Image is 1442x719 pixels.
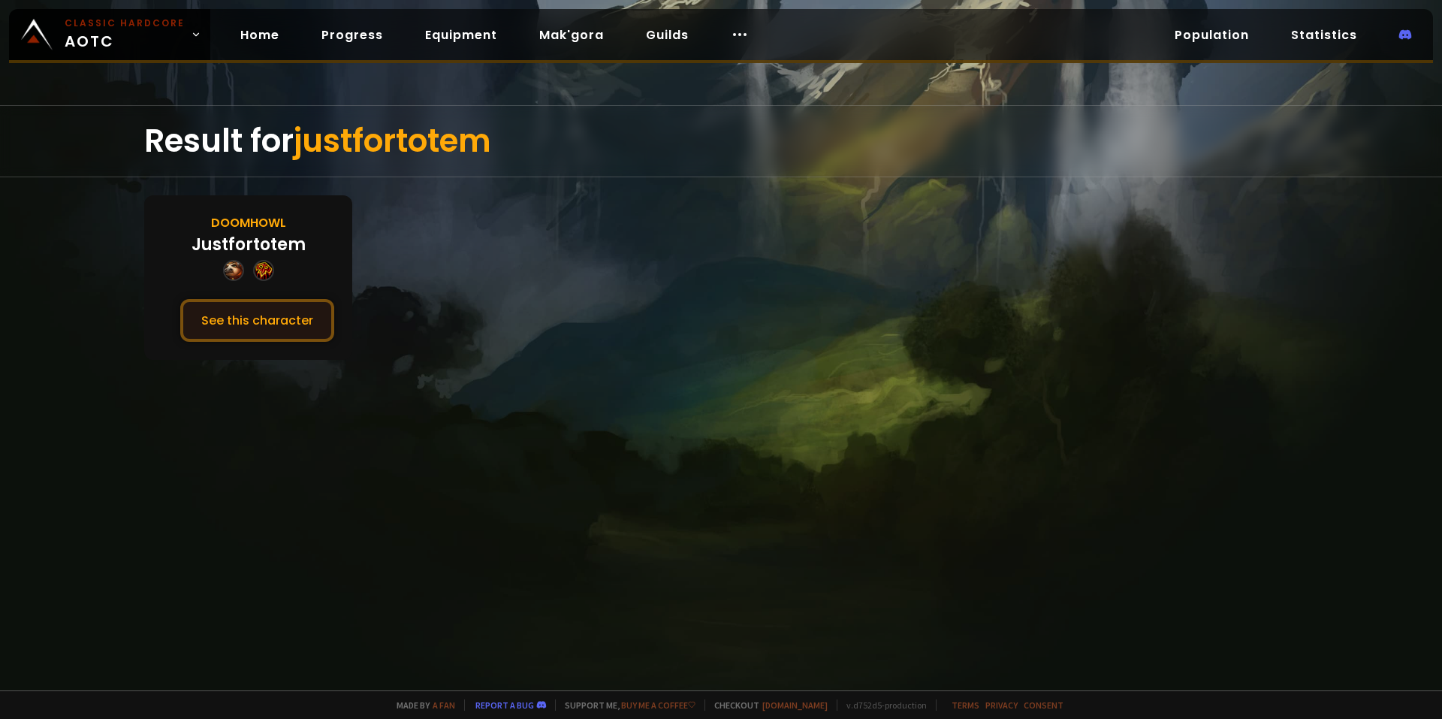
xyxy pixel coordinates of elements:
[192,232,306,257] div: Justfortotem
[65,17,185,30] small: Classic Hardcore
[952,699,979,711] a: Terms
[837,699,927,711] span: v. d752d5 - production
[228,20,291,50] a: Home
[388,699,455,711] span: Made by
[985,699,1018,711] a: Privacy
[211,213,286,232] div: Doomhowl
[413,20,509,50] a: Equipment
[294,119,491,163] span: justfortotem
[180,299,334,342] button: See this character
[433,699,455,711] a: a fan
[555,699,695,711] span: Support me,
[621,699,695,711] a: Buy me a coffee
[144,106,1298,177] div: Result for
[309,20,395,50] a: Progress
[527,20,616,50] a: Mak'gora
[1024,699,1063,711] a: Consent
[634,20,701,50] a: Guilds
[1163,20,1261,50] a: Population
[475,699,534,711] a: Report a bug
[704,699,828,711] span: Checkout
[762,699,828,711] a: [DOMAIN_NAME]
[65,17,185,53] span: AOTC
[1279,20,1369,50] a: Statistics
[9,9,210,60] a: Classic HardcoreAOTC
